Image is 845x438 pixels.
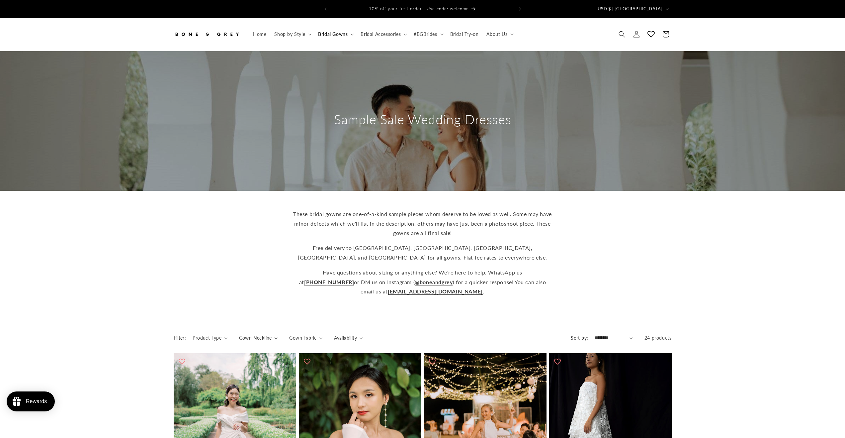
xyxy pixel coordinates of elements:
summary: About Us [482,27,516,41]
p: Have questions about sizing or anything else? We're here to help. WhatsApp us at or DM us on Inst... [293,268,552,296]
span: Availability [334,334,357,341]
summary: Gown Fabric (0 selected) [289,334,322,341]
span: Bridal Gowns [318,31,348,37]
a: [PHONE_NUMBER] [304,279,354,285]
span: Home [253,31,266,37]
button: Add to wishlist [551,355,564,368]
span: Product Type [193,334,221,341]
summary: Shop by Style [270,27,314,41]
p: Free delivery to [GEOGRAPHIC_DATA], [GEOGRAPHIC_DATA], [GEOGRAPHIC_DATA], [GEOGRAPHIC_DATA], and ... [293,243,552,263]
span: Shop by Style [274,31,305,37]
span: USD $ | [GEOGRAPHIC_DATA] [598,6,663,12]
img: Bone and Grey Bridal [174,27,240,42]
button: Next announcement [513,3,527,15]
span: #BGBrides [414,31,437,37]
summary: Bridal Gowns [314,27,357,41]
h2: Filter: [174,334,186,341]
a: [EMAIL_ADDRESS][DOMAIN_NAME] [388,288,483,294]
h2: Sample Sale Wedding Dresses [334,111,511,128]
summary: Product Type (0 selected) [193,334,227,341]
span: 10% off your first order | Use code: welcome [369,6,469,11]
summary: Search [615,27,629,42]
span: About Us [486,31,507,37]
span: Gown Neckline [239,334,272,341]
button: Add to wishlist [426,355,439,368]
a: Bridal Try-on [446,27,483,41]
span: Gown Fabric [289,334,316,341]
span: 24 products [644,335,672,341]
a: Bone and Grey Bridal [171,25,242,44]
label: Sort by: [571,335,588,341]
summary: Availability (0 selected) [334,334,363,341]
summary: #BGBrides [410,27,446,41]
p: These bridal gowns are one-of-a-kind sample pieces whom deserve to be loved as well. Some may hav... [293,209,552,238]
button: Add to wishlist [300,355,314,368]
a: @boneandgrey [415,279,453,285]
button: Add to wishlist [175,355,189,368]
summary: Bridal Accessories [357,27,410,41]
div: Rewards [26,398,47,404]
span: Bridal Accessories [361,31,401,37]
button: USD $ | [GEOGRAPHIC_DATA] [594,3,672,15]
summary: Gown Neckline (0 selected) [239,334,278,341]
a: Home [249,27,270,41]
span: Bridal Try-on [450,31,479,37]
button: Previous announcement [318,3,333,15]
